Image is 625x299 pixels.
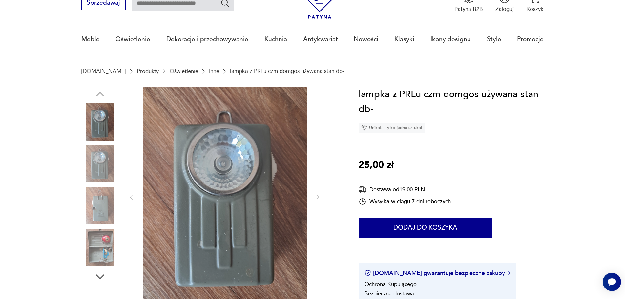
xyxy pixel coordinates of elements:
[81,145,119,182] img: Zdjęcie produktu lampka z PRLu czm domgos używana stan db-
[359,185,366,194] img: Ikona dostawy
[359,185,451,194] div: Dostawa od 19,00 PLN
[230,68,344,74] p: lampka z PRLu czm domgos używana stan db-
[454,5,483,13] p: Patyna B2B
[137,68,159,74] a: Produkty
[361,125,367,131] img: Ikona diamentu
[170,68,198,74] a: Oświetlenie
[81,68,126,74] a: [DOMAIN_NAME]
[115,24,150,54] a: Oświetlenie
[359,218,492,238] button: Dodaj do koszyka
[365,269,510,277] button: [DOMAIN_NAME] gwarantuje bezpieczne zakupy
[359,198,451,205] div: Wysyłka w ciągu 7 dni roboczych
[365,290,414,297] li: Bezpieczna dostawa
[394,24,414,54] a: Klasyki
[487,24,501,54] a: Style
[365,280,417,288] li: Ochrona Kupującego
[166,24,248,54] a: Dekoracje i przechowywanie
[495,5,514,13] p: Zaloguj
[508,271,510,275] img: Ikona strzałki w prawo
[603,273,621,291] iframe: Smartsupp widget button
[81,1,126,6] a: Sprzedawaj
[81,229,119,266] img: Zdjęcie produktu lampka z PRLu czm domgos używana stan db-
[365,270,371,276] img: Ikona certyfikatu
[209,68,219,74] a: Inne
[359,87,544,117] h1: lampka z PRLu czm domgos używana stan db-
[81,187,119,224] img: Zdjęcie produktu lampka z PRLu czm domgos używana stan db-
[526,5,544,13] p: Koszyk
[264,24,287,54] a: Kuchnia
[354,24,378,54] a: Nowości
[517,24,544,54] a: Promocje
[359,123,425,133] div: Unikat - tylko jedna sztuka!
[430,24,471,54] a: Ikony designu
[81,103,119,141] img: Zdjęcie produktu lampka z PRLu czm domgos używana stan db-
[359,158,394,173] p: 25,00 zł
[81,24,100,54] a: Meble
[303,24,338,54] a: Antykwariat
